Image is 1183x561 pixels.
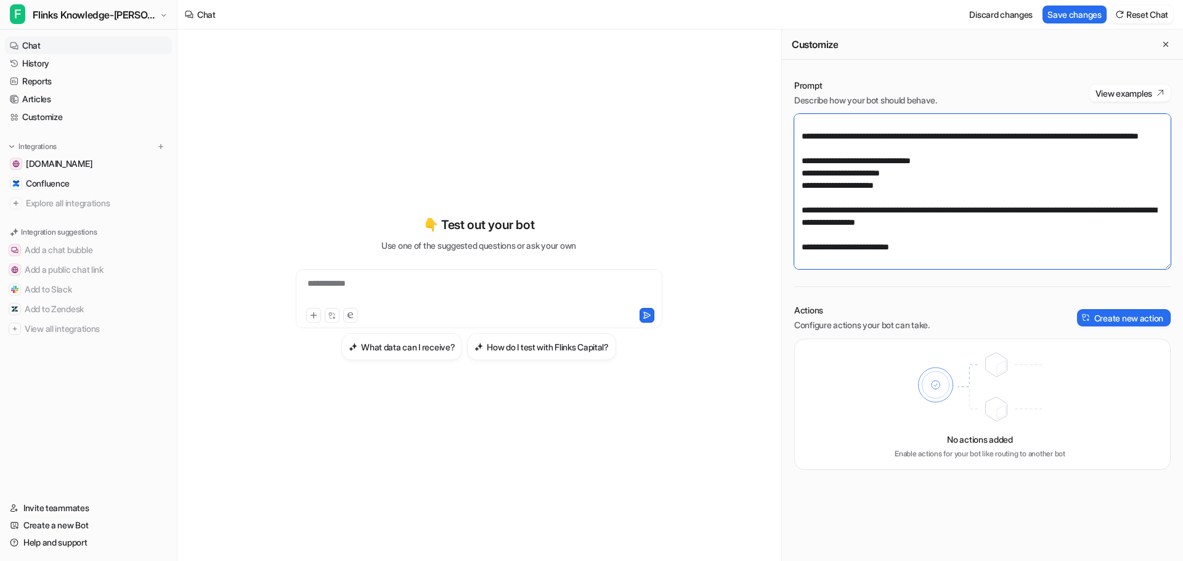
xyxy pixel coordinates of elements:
[21,227,97,238] p: Integration suggestions
[5,299,172,319] button: Add to ZendeskAdd to Zendesk
[197,8,216,21] div: Chat
[1112,6,1173,23] button: Reset Chat
[18,142,57,151] p: Integrations
[5,260,172,280] button: Add a public chat linkAdd a public chat link
[26,177,70,190] span: Confluence
[895,448,1065,459] p: Enable actions for your bot like routing to another bot
[794,304,930,317] p: Actions
[5,280,172,299] button: Add to SlackAdd to Slack
[11,286,18,293] img: Add to Slack
[5,55,172,72] a: History
[1082,313,1091,322] img: create-action-icon.svg
[5,240,172,260] button: Add a chat bubbleAdd a chat bubble
[381,239,576,252] p: Use one of the suggested questions or ask your own
[5,155,172,172] a: docs.flinks.com[DOMAIN_NAME]
[794,94,937,107] p: Describe how your bot should behave.
[157,142,165,151] img: menu_add.svg
[12,160,20,167] img: docs.flinks.com
[11,246,18,254] img: Add a chat bubble
[11,305,18,313] img: Add to Zendesk
[5,319,172,339] button: View all integrationsView all integrations
[26,193,167,213] span: Explore all integrations
[794,79,937,92] p: Prompt
[1158,37,1173,52] button: Close flyout
[10,197,22,209] img: explore all integrations
[5,140,60,153] button: Integrations
[1089,84,1171,102] button: View examples
[1043,6,1107,23] button: Save changes
[794,319,930,331] p: Configure actions your bot can take.
[5,499,172,517] a: Invite teammates
[11,266,18,273] img: Add a public chat link
[487,341,608,353] h3: How do I test with Flinks Capital?
[5,73,172,90] a: Reports
[964,6,1038,23] button: Discard changes
[12,180,20,187] img: Confluence
[5,517,172,534] a: Create a new Bot
[423,216,534,234] p: 👇 Test out your bot
[349,342,357,352] img: What data can I receive?
[1077,309,1171,326] button: Create new action
[467,333,616,360] button: How do I test with Flinks Capital?How do I test with Flinks Capital?
[7,142,16,151] img: expand menu
[5,175,172,192] a: ConfluenceConfluence
[5,37,172,54] a: Chat
[26,158,92,170] span: [DOMAIN_NAME]
[5,534,172,551] a: Help and support
[33,6,157,23] span: Flinks Knowledge-[PERSON_NAME]
[11,325,18,333] img: View all integrations
[474,342,483,352] img: How do I test with Flinks Capital?
[361,341,455,353] h3: What data can I receive?
[10,4,25,24] span: F
[5,91,172,108] a: Articles
[5,108,172,126] a: Customize
[1115,10,1124,19] img: reset
[947,433,1013,446] p: No actions added
[792,38,838,50] h2: Customize
[5,195,172,212] a: Explore all integrations
[341,333,462,360] button: What data can I receive?What data can I receive?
